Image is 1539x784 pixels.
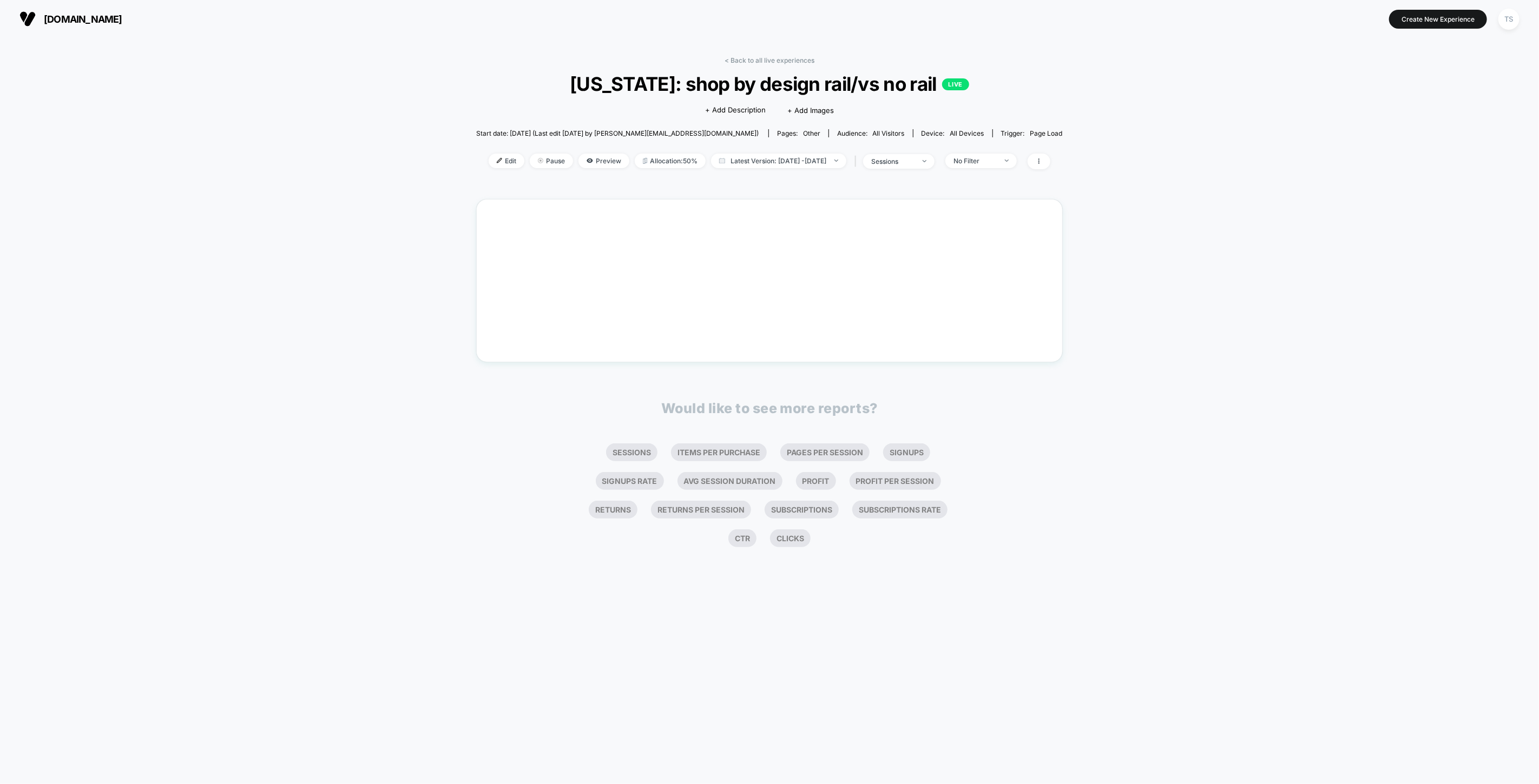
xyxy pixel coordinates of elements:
a: < Back to all live experiences [725,56,814,64]
p: Would like to see more reports? [661,400,878,416]
span: Start date: [DATE] (Last edit [DATE] by [PERSON_NAME][EMAIL_ADDRESS][DOMAIN_NAME]) [476,129,759,137]
li: Returns [589,501,637,519]
li: Clicks [770,529,811,547]
span: other [803,129,820,137]
img: calendar [719,158,725,163]
li: Items Per Purchase [671,443,767,461]
div: sessions [871,157,915,165]
li: Profit [796,472,836,490]
img: rebalance [643,158,647,164]
button: TS [1495,8,1523,30]
button: [DOMAIN_NAME] [16,10,126,28]
img: end [538,158,543,163]
li: Subscriptions Rate [852,501,948,519]
li: Returns Per Session [651,501,751,519]
img: end [923,160,926,162]
span: Page Load [1030,129,1063,137]
span: Edit [489,154,524,168]
div: Trigger: [1001,129,1063,137]
li: Subscriptions [765,501,839,519]
div: Pages: [777,129,820,137]
img: Visually logo [19,11,36,27]
span: All Visitors [873,129,905,137]
button: Create New Experience [1389,10,1487,29]
span: [US_STATE]: shop by design rail/vs no rail [505,72,1033,95]
li: Sessions [606,443,657,461]
div: No Filter [953,157,997,165]
img: end [1005,160,1009,162]
div: Audience: [837,129,905,137]
span: Pause [530,154,573,168]
p: LIVE [942,78,969,90]
span: + Add Images [787,106,834,115]
li: Signups [883,443,930,461]
li: Profit Per Session [850,472,941,490]
span: Latest Version: [DATE] - [DATE] [711,154,846,168]
span: Allocation: 50% [635,154,706,168]
img: end [834,160,838,162]
span: [DOMAIN_NAME] [44,14,122,25]
span: Device: [913,129,992,137]
span: all devices [950,129,984,137]
span: + Add Description [705,105,766,116]
div: TS [1498,9,1520,30]
span: Preview [578,154,629,168]
li: Signups Rate [596,472,664,490]
span: | [852,154,863,169]
li: Avg Session Duration [678,472,782,490]
li: Pages Per Session [780,443,870,461]
li: Ctr [728,529,757,547]
img: edit [497,158,502,163]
